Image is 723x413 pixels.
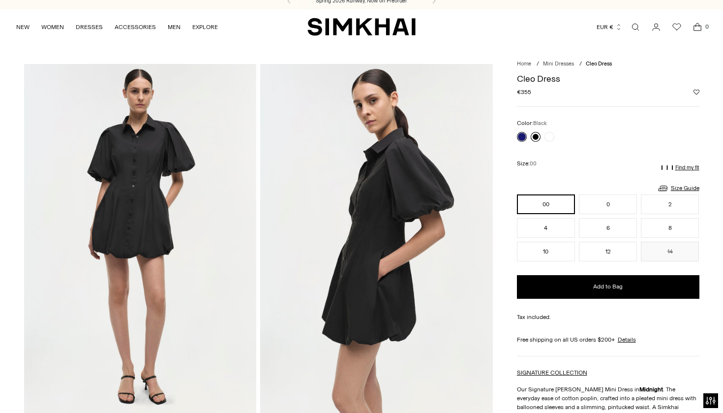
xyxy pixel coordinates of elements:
span: 00 [530,160,537,167]
a: WOMEN [41,16,64,38]
b: Midnight [639,386,663,393]
label: Size: [517,159,537,168]
img: Signature Cleo Dress [24,64,257,413]
div: Free shipping on all US orders $200+ [517,335,699,344]
button: 00 [517,194,575,214]
a: Mini Dresses [543,61,574,67]
a: Home [517,61,531,67]
button: Add to Wishlist [693,89,699,95]
button: 8 [641,218,699,238]
span: Add to Bag [593,283,623,291]
a: MEN [168,16,181,38]
button: 12 [579,242,637,261]
button: 14 [641,242,699,261]
a: SIGNATURE COLLECTION [517,369,587,376]
a: Open cart modal [688,17,707,37]
button: 6 [579,218,637,238]
button: 4 [517,218,575,238]
img: Signature Cleo Dress [260,64,493,413]
a: NEW [16,16,30,38]
button: 2 [641,194,699,214]
a: Size Guide [657,182,699,194]
a: DRESSES [76,16,103,38]
div: Tax included. [517,313,699,321]
a: SIMKHAI [307,17,416,36]
a: ACCESSORIES [115,16,156,38]
button: Add to Bag [517,275,699,299]
nav: breadcrumbs [517,60,699,68]
button: 10 [517,242,575,261]
div: / [537,60,539,68]
span: Cleo Dress [586,61,612,67]
a: Details [618,335,636,344]
label: Color: [517,119,547,128]
h1: Cleo Dress [517,74,699,83]
button: EUR € [597,16,622,38]
a: Wishlist [667,17,687,37]
div: / [579,60,582,68]
span: 0 [702,22,711,31]
span: €355 [517,88,531,96]
button: 0 [579,194,637,214]
a: Open search modal [626,17,645,37]
span: Black [533,120,547,127]
a: EXPLORE [192,16,218,38]
a: Go to the account page [646,17,666,37]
